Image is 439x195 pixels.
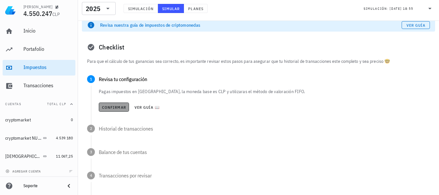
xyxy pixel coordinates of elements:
a: Impuestos [3,60,75,76]
div: Simulación:[DATE] 18:55 [360,2,438,15]
div: Revisa nuestra guía de impuestos de criptomonedas [100,22,402,28]
div: Transacciones [23,82,73,89]
span: 4.539.180 [56,135,73,140]
div: Balance de tus cuentas [99,149,430,155]
a: Inicio [3,23,75,39]
div: Impuestos [23,64,73,70]
p: Para que el cálculo de tus ganancias sea correcto, es importante revisar estos pasos para asegura... [87,58,430,65]
button: CuentasTotal CLP [3,96,75,112]
div: 2025 [86,6,100,12]
div: 2025 [82,2,116,15]
div: [DATE] 18:55 [390,6,413,12]
a: Ver guía [402,21,430,29]
span: 11.067,25 [56,154,73,159]
div: [DEMOGRAPHIC_DATA] 1 [5,154,42,159]
div: Historial de transacciones [99,126,430,131]
span: 1 [87,75,95,83]
div: Inicio [23,28,73,34]
button: Simular [158,4,184,13]
span: Total CLP [47,102,66,106]
span: Planes [188,6,203,11]
a: cryptomarket NUEVA 4.539.180 [3,130,75,146]
div: Portafolio [23,46,73,52]
span: 3 [87,148,95,156]
div: [PERSON_NAME] [23,4,52,9]
button: Confirmar [99,103,129,112]
a: cryptomarket 0 [3,112,75,128]
span: 4.550.247 [23,9,52,18]
button: agregar cuenta [4,168,44,174]
a: Portafolio [3,42,75,57]
span: agregar cuenta [7,169,41,174]
button: Planes [184,4,208,13]
div: Simulación: [364,4,390,13]
button: Ver guía 📖 [132,103,163,112]
div: Checklist [82,37,435,58]
span: 4 [87,172,95,179]
button: Simulación [123,4,158,13]
div: Soporte [23,183,60,188]
a: Transacciones [3,78,75,94]
span: Simular [162,6,180,11]
img: LedgiFi [5,5,16,16]
span: CLP [52,11,60,17]
span: Confirmar [102,105,126,110]
p: Pagas impuestos en [GEOGRAPHIC_DATA], la moneda base es CLP y utilizaras el método de valoración ... [99,88,430,95]
div: Transacciones por revisar [99,173,430,178]
a: [DEMOGRAPHIC_DATA] 1 11.067,25 [3,148,75,164]
span: Simulación [128,6,154,11]
span: Ver guía 📖 [134,105,160,110]
span: 0 [71,117,73,122]
span: 2 [87,125,95,132]
span: Ver guía [406,23,426,28]
div: cryptomarket [5,117,31,123]
div: Revisa tu configuración [99,77,430,82]
div: cryptomarket NUEVA [5,135,42,141]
